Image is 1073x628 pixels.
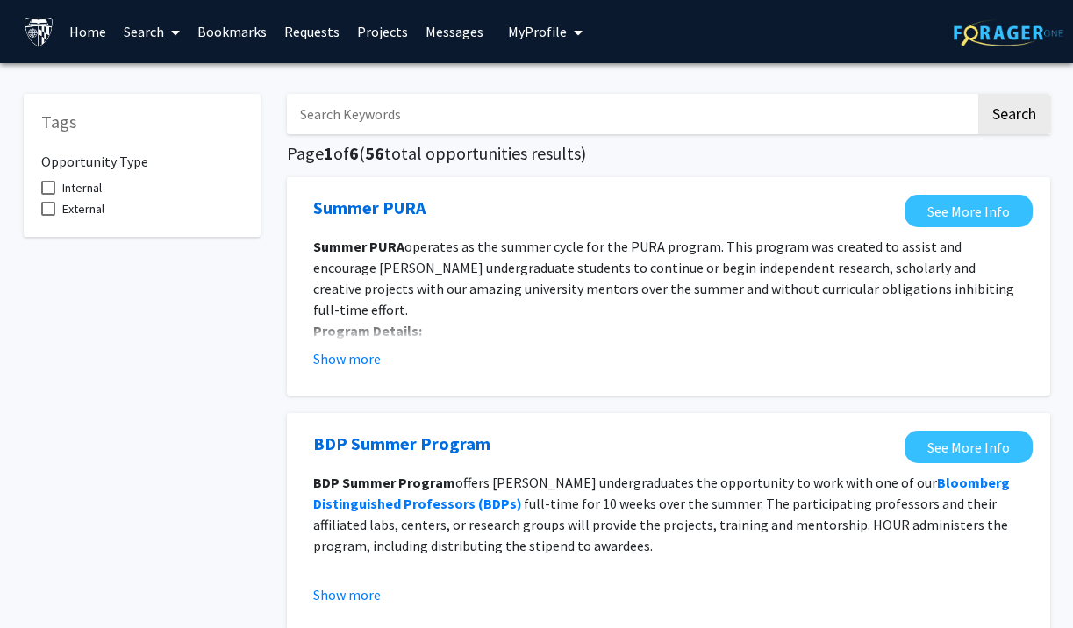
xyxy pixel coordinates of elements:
[905,431,1033,463] a: Opens in a new tab
[313,238,404,255] strong: Summer PURA
[313,474,455,491] strong: BDP Summer Program
[41,111,243,132] h5: Tags
[115,1,189,62] a: Search
[313,431,490,457] a: Opens in a new tab
[62,198,104,219] span: External
[313,584,381,605] button: Show more
[287,94,976,134] input: Search Keywords
[954,19,1063,46] img: ForagerOne Logo
[24,17,54,47] img: Johns Hopkins University Logo
[417,1,492,62] a: Messages
[365,142,384,164] span: 56
[313,238,1014,318] span: operates as the summer cycle for the PURA program. This program was created to assist and encoura...
[324,142,333,164] span: 1
[62,177,102,198] span: Internal
[41,139,243,170] h6: Opportunity Type
[189,1,275,62] a: Bookmarks
[348,1,417,62] a: Projects
[275,1,348,62] a: Requests
[508,23,567,40] span: My Profile
[61,1,115,62] a: Home
[905,195,1033,227] a: Opens in a new tab
[349,142,359,164] span: 6
[13,549,75,615] iframe: Chat
[313,322,422,339] strong: Program Details:
[978,94,1050,134] button: Search
[287,143,1050,164] h5: Page of ( total opportunities results)
[313,195,426,221] a: Opens in a new tab
[313,348,381,369] button: Show more
[313,472,1024,556] p: offers [PERSON_NAME] undergraduates the opportunity to work with one of our full-time for 10 week...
